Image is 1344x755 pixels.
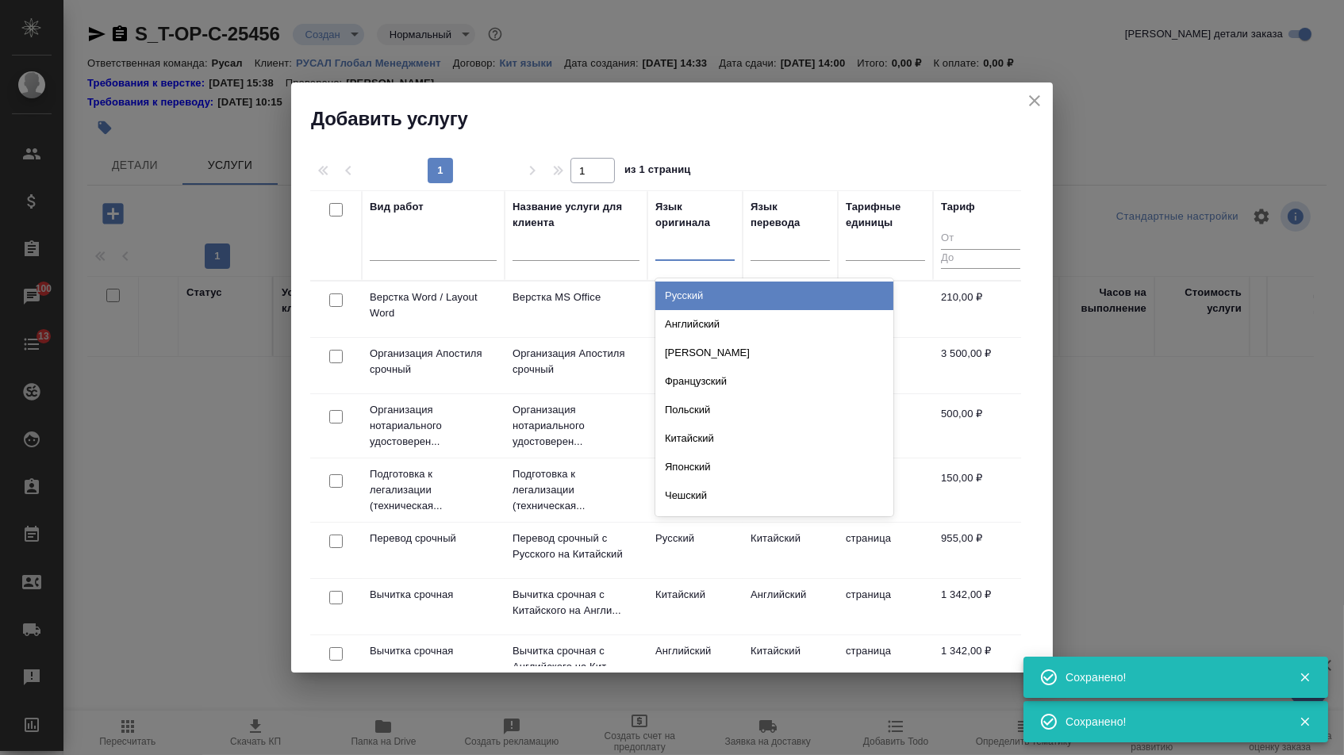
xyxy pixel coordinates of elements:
[370,587,497,603] p: Вычитка срочная
[370,402,497,450] p: Организация нотариального удостоверен...
[513,289,639,305] p: Верстка MS Office
[647,462,743,518] td: Не указан
[743,635,838,691] td: Китайский
[647,523,743,578] td: Русский
[655,453,893,481] div: Японский
[933,338,1028,393] td: 3 500,00 ₽
[655,367,893,396] div: Французский
[370,466,497,514] p: Подготовка к легализации (техническая...
[513,346,639,377] p: Организация Апостиля срочный
[838,579,933,634] td: страница
[1066,669,1275,685] div: Сохранено!
[1288,670,1321,684] button: Закрыть
[1023,89,1046,113] button: close
[513,402,639,450] p: Организация нотариального удостоверен...
[941,249,1020,269] input: До
[655,310,893,339] div: Английский
[370,199,424,215] div: Вид работ
[1066,714,1275,730] div: Сохранено!
[647,338,743,393] td: Не указан
[941,229,1020,249] input: От
[655,424,893,453] div: Китайский
[370,531,497,546] p: Перевод срочный
[933,579,1028,634] td: 1 342,00 ₽
[751,199,830,231] div: Язык перевода
[655,282,893,310] div: Русский
[513,643,639,675] p: Вычитка срочная с Английского на Кит...
[655,199,735,231] div: Язык оригинала
[624,160,691,183] span: из 1 страниц
[655,339,893,367] div: [PERSON_NAME]
[370,289,497,321] p: Верстка Word / Layout Word
[647,635,743,691] td: Английский
[647,579,743,634] td: Китайский
[933,635,1028,691] td: 1 342,00 ₽
[370,643,497,659] p: Вычитка срочная
[513,531,639,562] p: Перевод срочный с Русского на Китайский
[933,523,1028,578] td: 955,00 ₽
[1288,715,1321,729] button: Закрыть
[933,282,1028,337] td: 210,00 ₽
[655,481,893,510] div: Чешский
[513,466,639,514] p: Подготовка к легализации (техническая...
[311,106,1053,132] h2: Добавить услугу
[743,523,838,578] td: Китайский
[933,462,1028,518] td: 150,00 ₽
[647,282,743,337] td: Не указан
[846,199,925,231] div: Тарифные единицы
[655,510,893,538] div: Сербский
[513,199,639,231] div: Название услуги для клиента
[370,346,497,377] p: Организация Апостиля срочный
[933,398,1028,454] td: 500,00 ₽
[655,396,893,424] div: Польский
[941,199,975,215] div: Тариф
[838,635,933,691] td: страница
[647,398,743,454] td: Не указан
[513,587,639,619] p: Вычитка срочная с Китайского на Англи...
[838,523,933,578] td: страница
[743,579,838,634] td: Английский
